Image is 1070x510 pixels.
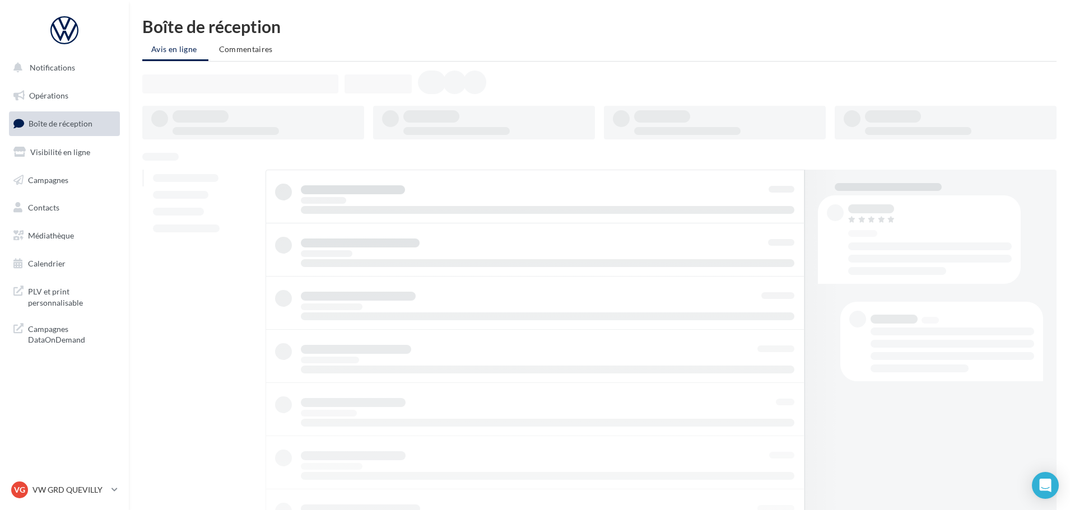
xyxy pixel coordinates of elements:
a: VG VW GRD QUEVILLY [9,479,120,500]
span: Calendrier [28,259,66,268]
a: Calendrier [7,252,122,275]
a: Visibilité en ligne [7,141,122,164]
span: PLV et print personnalisable [28,284,115,308]
span: VG [14,484,25,495]
a: Campagnes [7,169,122,192]
span: Médiathèque [28,231,74,240]
a: Médiathèque [7,224,122,247]
div: Boîte de réception [142,18,1057,35]
span: Visibilité en ligne [30,147,90,157]
a: Boîte de réception [7,111,122,135]
p: VW GRD QUEVILLY [32,484,107,495]
span: Campagnes DataOnDemand [28,321,115,345]
span: Commentaires [219,44,273,54]
a: Campagnes DataOnDemand [7,317,122,350]
a: Contacts [7,196,122,219]
span: Opérations [29,91,68,100]
a: PLV et print personnalisable [7,279,122,312]
span: Notifications [30,63,75,72]
span: Boîte de réception [29,119,92,128]
span: Contacts [28,203,59,212]
span: Campagnes [28,175,68,184]
a: Opérations [7,84,122,107]
button: Notifications [7,56,118,79]
div: Open Intercom Messenger [1032,472,1059,499]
